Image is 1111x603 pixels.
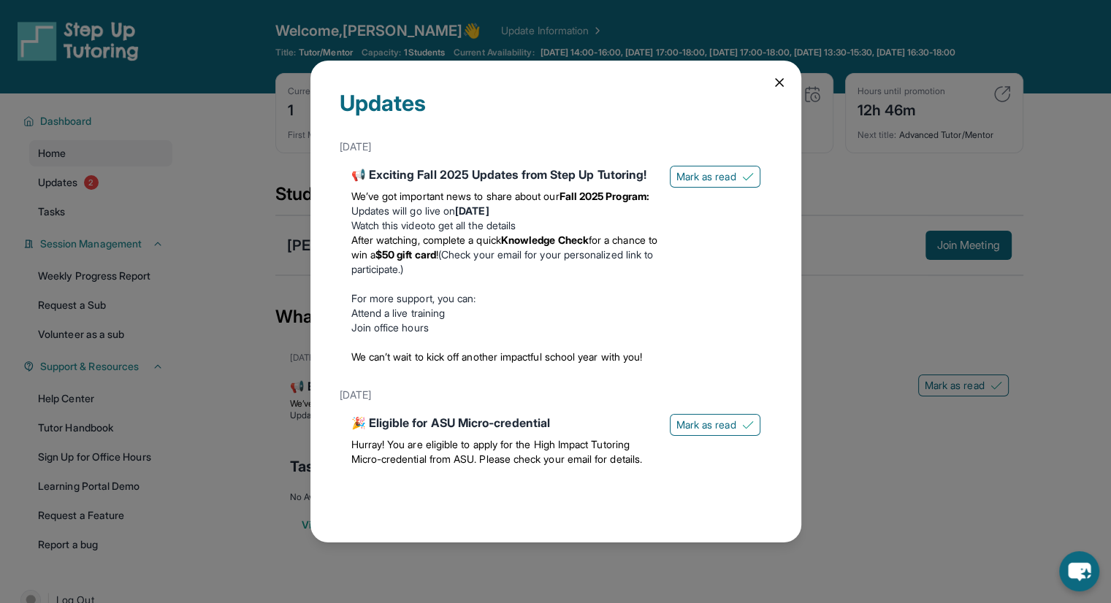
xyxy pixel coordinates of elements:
span: We can’t wait to kick off another impactful school year with you! [351,350,643,363]
a: Join office hours [351,321,429,334]
strong: Knowledge Check [501,234,589,246]
div: [DATE] [340,134,772,160]
span: Hurray! You are eligible to apply for the High Impact Tutoring Micro-credential from ASU. Please ... [351,438,642,465]
a: Watch this video [351,219,427,231]
span: ! [436,248,438,261]
button: Mark as read [670,414,760,436]
div: Updates [340,90,772,134]
li: (Check your email for your personalized link to participate.) [351,233,658,277]
div: 📢 Exciting Fall 2025 Updates from Step Up Tutoring! [351,166,658,183]
strong: $50 gift card [375,248,436,261]
div: [DATE] [340,382,772,408]
li: to get all the details [351,218,658,233]
img: Mark as read [742,171,754,183]
strong: [DATE] [455,204,489,217]
span: Mark as read [676,169,736,184]
p: For more support, you can: [351,291,658,306]
span: Mark as read [676,418,736,432]
button: chat-button [1059,551,1099,591]
button: Mark as read [670,166,760,188]
strong: Fall 2025 Program: [560,190,649,202]
span: We’ve got important news to share about our [351,190,560,202]
div: 🎉 Eligible for ASU Micro-credential [351,414,658,431]
a: Attend a live training [351,307,446,319]
span: After watching, complete a quick [351,234,501,246]
img: Mark as read [742,419,754,431]
li: Updates will go live on [351,204,658,218]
